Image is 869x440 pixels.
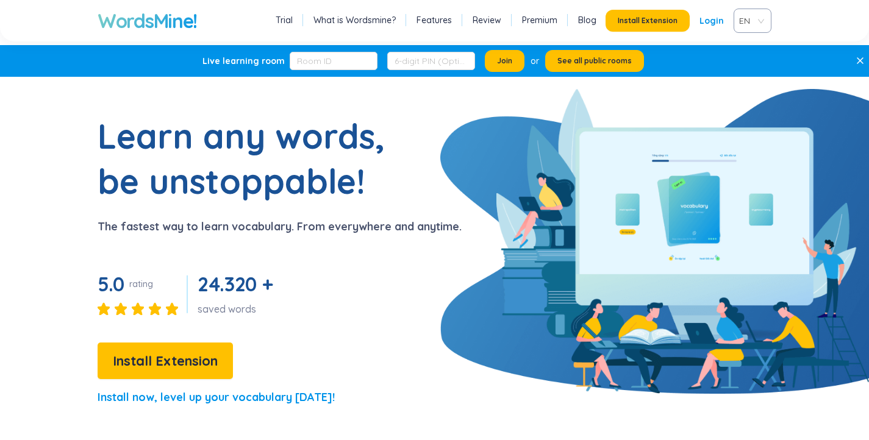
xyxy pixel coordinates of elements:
button: See all public rooms [545,50,644,72]
a: Login [699,10,724,32]
button: Join [485,50,524,72]
a: Install Extension [98,356,233,368]
button: Install Extension [98,342,233,379]
button: Install Extension [606,10,690,32]
a: Review [473,14,501,26]
span: Join [497,56,512,66]
span: 5.0 [98,272,124,296]
span: Install Extension [113,350,218,372]
a: Premium [522,14,557,26]
div: or [531,54,539,68]
p: The fastest way to learn vocabulary. From everywhere and anytime. [98,218,462,235]
h1: Learn any words, be unstoppable! [98,113,402,204]
div: saved words [198,302,277,316]
a: Blog [578,14,596,26]
span: See all public rooms [557,56,632,66]
a: Features [417,14,452,26]
a: Trial [276,14,293,26]
span: Install Extension [618,16,678,26]
div: rating [129,278,153,290]
a: What is Wordsmine? [313,14,396,26]
div: Live learning room [202,55,285,67]
a: WordsMine! [98,9,197,33]
p: Install now, level up your vocabulary [DATE]! [98,389,335,406]
span: VIE [739,12,761,30]
span: 24.320 + [198,272,273,296]
input: Room ID [290,52,377,70]
input: 6-digit PIN (Optional) [387,52,475,70]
